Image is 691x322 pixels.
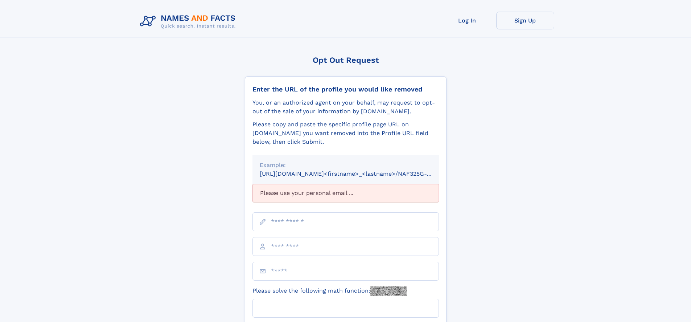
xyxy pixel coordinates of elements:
div: Please copy and paste the specific profile page URL on [DOMAIN_NAME] you want removed into the Pr... [252,120,439,146]
img: Logo Names and Facts [137,12,242,31]
div: Enter the URL of the profile you would like removed [252,85,439,93]
div: Opt Out Request [245,56,447,65]
a: Sign Up [496,12,554,29]
small: [URL][DOMAIN_NAME]<firstname>_<lastname>/NAF325G-xxxxxxxx [260,170,453,177]
div: Please use your personal email ... [252,184,439,202]
label: Please solve the following math function: [252,286,407,296]
div: You, or an authorized agent on your behalf, may request to opt-out of the sale of your informatio... [252,98,439,116]
a: Log In [438,12,496,29]
div: Example: [260,161,432,170]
